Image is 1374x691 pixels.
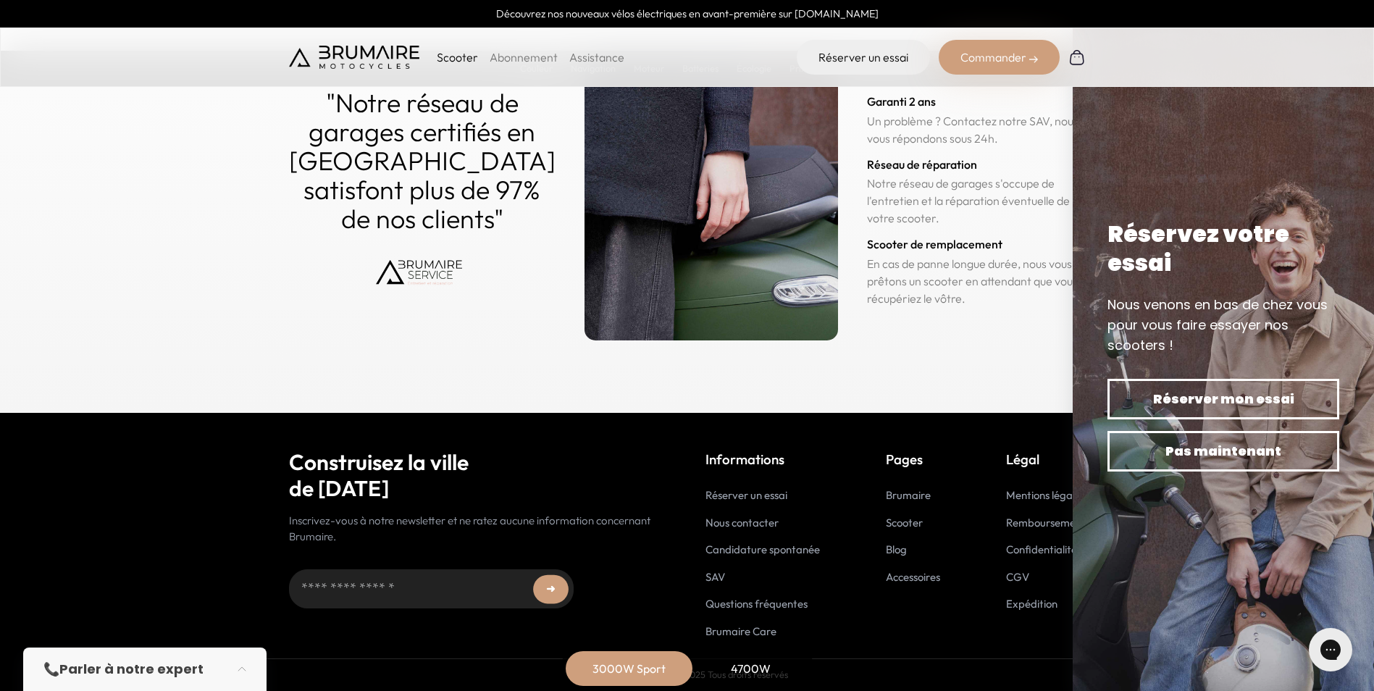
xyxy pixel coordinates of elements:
a: Réserver un essai [797,40,930,75]
a: Questions fréquentes [705,597,808,611]
p: "Notre réseau de garages certifiés en [GEOGRAPHIC_DATA] satisfont plus de 97% de nos clients" [289,88,556,233]
p: Informations [705,449,820,469]
p: Un problème ? Contactez notre SAV, nous vous répondons sous 24h. [867,112,1086,147]
a: Nous contacter [705,516,779,529]
h3: Scooter de remplacement [867,235,1086,253]
a: SAV [705,570,725,584]
a: Mentions légales [1006,488,1085,502]
div: 3000W Sport [571,651,687,686]
p: Légal [1006,449,1086,469]
div: Commander [939,40,1060,75]
a: Remboursement [1006,516,1086,529]
a: Brumaire Care [705,624,776,638]
img: right-arrow-2.png [1029,55,1038,64]
a: Réserver un essai [705,488,787,502]
a: CGV [1006,570,1029,584]
p: Scooter [437,49,478,66]
a: Confidentialité [1006,543,1077,556]
img: qualite_garantie.jpg [585,51,838,340]
button: ➜ [533,575,569,604]
a: Brumaire [886,488,931,502]
a: Accessoires [886,570,940,584]
p: Pages [886,449,940,469]
a: Candidature spontanée [705,543,820,556]
a: Blog [886,543,907,556]
p: Notre réseau de garages s'occupe de l'entretien et la réparation éventuelle de votre scooter. [867,175,1086,227]
h3: Réseau de réparation [867,156,1086,173]
input: Adresse email... [289,569,574,608]
a: Assistance [569,50,624,64]
h3: Garanti 2 ans [867,93,1086,110]
p: Inscrivez-vous à notre newsletter et ne ratez aucune information concernant Brumaire. [289,513,669,545]
a: Expédition [1006,597,1057,611]
div: 4700W [693,651,809,686]
img: Panier [1068,49,1086,66]
img: Brumaire Service [372,245,472,303]
p: En cas de panne longue durée, nous vous prêtons un scooter en attendant que vous récupériez le vô... [867,255,1086,307]
a: Abonnement [490,50,558,64]
a: Scooter [886,516,923,529]
iframe: Gorgias live chat messenger [1302,623,1360,677]
img: Brumaire Motocycles [289,46,419,69]
h2: Construisez la ville de [DATE] [289,449,669,501]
